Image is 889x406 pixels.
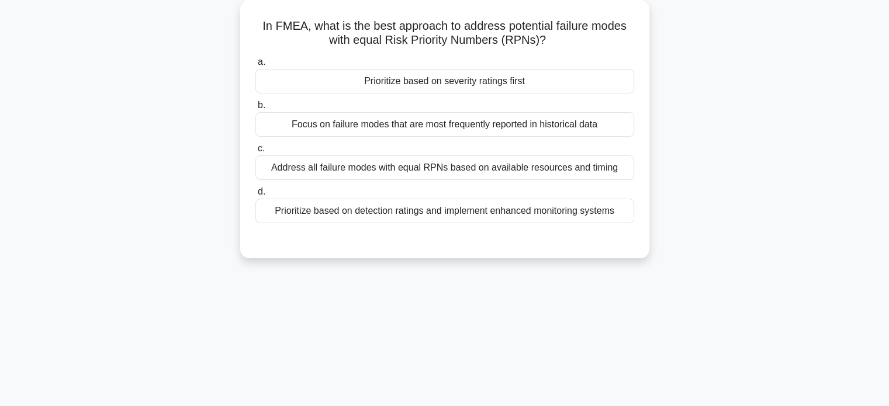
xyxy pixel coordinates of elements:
[255,69,634,93] div: Prioritize based on severity ratings first
[255,112,634,137] div: Focus on failure modes that are most frequently reported in historical data
[258,143,265,153] span: c.
[255,199,634,223] div: Prioritize based on detection ratings and implement enhanced monitoring systems
[254,19,635,48] h5: In FMEA, what is the best approach to address potential failure modes with equal Risk Priority Nu...
[258,100,265,110] span: b.
[258,57,265,67] span: a.
[258,186,265,196] span: d.
[255,155,634,180] div: Address all failure modes with equal RPNs based on available resources and timing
